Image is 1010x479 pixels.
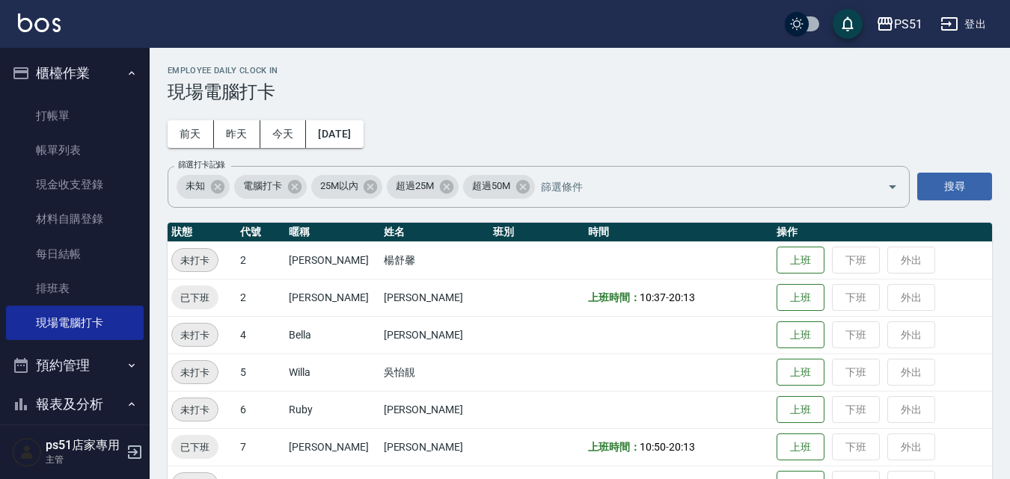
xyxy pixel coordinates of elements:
a: 材料自購登錄 [6,202,144,236]
button: PS51 [870,9,928,40]
td: 吳怡靚 [380,353,490,391]
button: 上班 [777,284,824,312]
button: 上班 [777,359,824,386]
td: 2 [236,279,285,316]
button: 前天 [168,120,214,148]
td: [PERSON_NAME] [285,428,379,466]
th: 班別 [489,223,584,242]
td: [PERSON_NAME] [380,316,490,353]
h3: 現場電腦打卡 [168,81,992,102]
th: 暱稱 [285,223,379,242]
td: Bella [285,316,379,353]
th: 狀態 [168,223,236,242]
a: 打帳單 [6,99,144,133]
input: 篩選條件 [537,173,861,200]
td: 楊舒馨 [380,241,490,279]
td: [PERSON_NAME] [285,241,379,279]
div: 電腦打卡 [234,175,307,199]
span: 10:50 [640,441,666,453]
button: 今天 [260,120,307,148]
a: 現場電腦打卡 [6,306,144,340]
td: - [584,279,773,316]
span: 已下班 [171,290,218,306]
span: 20:13 [669,291,695,303]
button: 上班 [777,396,824,424]
div: 25M以內 [311,175,383,199]
td: 2 [236,241,285,279]
td: [PERSON_NAME] [285,279,379,316]
button: 報表及分析 [6,385,144,424]
button: 上班 [777,433,824,461]
td: [PERSON_NAME] [380,279,490,316]
span: 25M以內 [311,179,367,194]
a: 每日結帳 [6,237,144,271]
td: [PERSON_NAME] [380,428,490,466]
div: 超過25M [387,175,459,199]
button: 搜尋 [917,173,992,200]
td: 6 [236,391,285,428]
p: 主管 [46,453,122,466]
div: PS51 [894,15,922,34]
button: [DATE] [306,120,363,148]
div: 未知 [177,175,230,199]
button: 昨天 [214,120,260,148]
td: [PERSON_NAME] [380,391,490,428]
img: Person [12,437,42,467]
span: 未打卡 [172,402,218,418]
span: 10:37 [640,291,666,303]
td: 7 [236,428,285,466]
span: 未知 [177,179,214,194]
th: 代號 [236,223,285,242]
button: 登出 [934,10,992,38]
div: 超過50M [463,175,535,199]
th: 姓名 [380,223,490,242]
label: 篩選打卡記錄 [178,159,225,170]
td: Ruby [285,391,379,428]
td: Willa [285,353,379,391]
h2: Employee Daily Clock In [168,66,992,75]
th: 時間 [584,223,773,242]
span: 超過50M [463,179,519,194]
th: 操作 [773,223,992,242]
button: save [833,9,863,39]
button: 上班 [777,321,824,349]
span: 已下班 [171,439,218,455]
button: 預約管理 [6,346,144,385]
td: 5 [236,353,285,391]
a: 帳單列表 [6,133,144,167]
a: 排班表 [6,271,144,306]
span: 未打卡 [172,253,218,268]
td: 4 [236,316,285,353]
span: 超過25M [387,179,443,194]
span: 電腦打卡 [234,179,291,194]
b: 上班時間： [588,291,640,303]
b: 上班時間： [588,441,640,453]
button: 上班 [777,247,824,274]
td: - [584,428,773,466]
span: 20:13 [669,441,695,453]
button: Open [881,175,905,199]
span: 未打卡 [172,365,218,380]
img: Logo [18,13,61,32]
h5: ps51店家專用 [46,438,122,453]
a: 現金收支登錄 [6,167,144,202]
span: 未打卡 [172,327,218,343]
button: 櫃檯作業 [6,54,144,93]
